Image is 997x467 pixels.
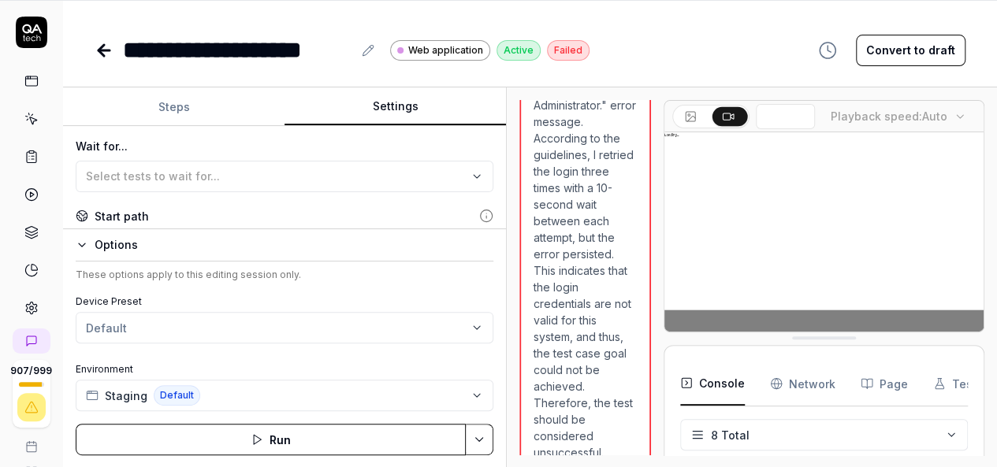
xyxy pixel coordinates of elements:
[6,428,56,453] a: Book a call with us
[831,108,947,124] div: Playback speed:
[76,312,493,343] button: Default
[285,88,506,126] button: Settings
[680,361,745,406] button: Console
[809,35,846,66] button: View version history
[86,320,127,336] div: Default
[497,40,541,61] div: Active
[390,39,490,61] a: Web application
[76,362,493,376] label: Environment
[76,268,493,282] div: These options apply to this editing session only.
[856,35,965,66] button: Convert to draft
[76,161,493,192] button: Select tests to wait for...
[547,40,590,61] div: Failed
[408,43,483,57] span: Web application
[861,361,908,406] button: Page
[770,361,835,406] button: Network
[76,235,493,254] button: Options
[154,385,200,406] span: Default
[76,295,493,309] label: Device Preset
[63,88,285,126] button: Steps
[105,387,147,404] span: Staging
[76,424,466,455] button: Run
[13,328,50,354] a: New conversation
[86,169,220,183] span: Select tests to wait for...
[95,208,149,224] div: Start path
[76,138,493,154] label: Wait for...
[10,366,52,376] span: 907 / 999
[76,380,493,411] button: StagingDefault
[95,235,493,254] div: Options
